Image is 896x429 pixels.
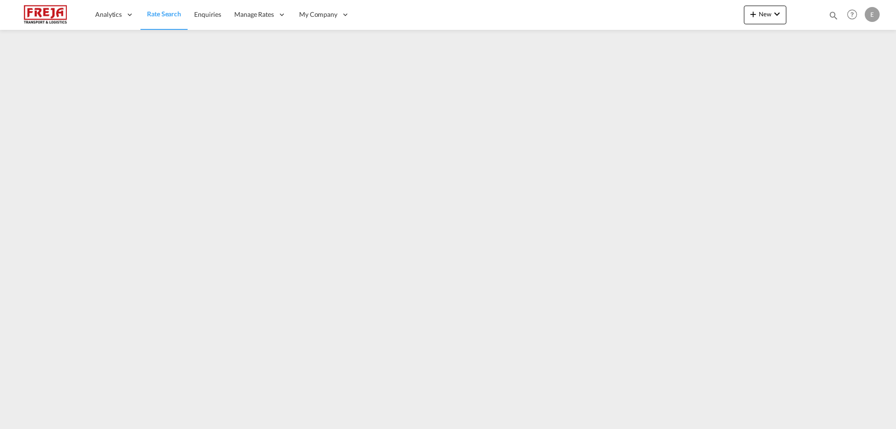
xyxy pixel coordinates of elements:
[95,10,122,19] span: Analytics
[844,7,860,22] span: Help
[865,7,880,22] div: E
[771,8,783,20] md-icon: icon-chevron-down
[748,8,759,20] md-icon: icon-plus 400-fg
[299,10,337,19] span: My Company
[194,10,221,18] span: Enquiries
[14,4,77,25] img: 586607c025bf11f083711d99603023e7.png
[234,10,274,19] span: Manage Rates
[844,7,865,23] div: Help
[828,10,839,24] div: icon-magnify
[147,10,181,18] span: Rate Search
[748,10,783,18] span: New
[744,6,786,24] button: icon-plus 400-fgNewicon-chevron-down
[828,10,839,21] md-icon: icon-magnify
